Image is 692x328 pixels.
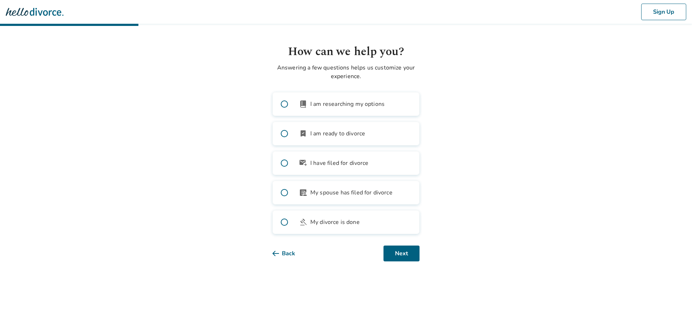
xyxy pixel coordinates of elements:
span: article_person [299,188,307,197]
iframe: Chat Widget [656,293,692,328]
span: I have filed for divorce [310,159,369,167]
img: Hello Divorce Logo [6,5,63,19]
button: Sign Up [641,4,686,20]
span: gavel [299,218,307,226]
button: Back [272,246,307,261]
span: book_2 [299,100,307,108]
h1: How can we help you? [272,43,420,60]
span: My divorce is done [310,218,360,226]
span: I am researching my options [310,100,385,108]
span: My spouse has filed for divorce [310,188,392,197]
span: I am ready to divorce [310,129,365,138]
p: Answering a few questions helps us customize your experience. [272,63,420,81]
button: Next [383,246,420,261]
span: outgoing_mail [299,159,307,167]
span: bookmark_check [299,129,307,138]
